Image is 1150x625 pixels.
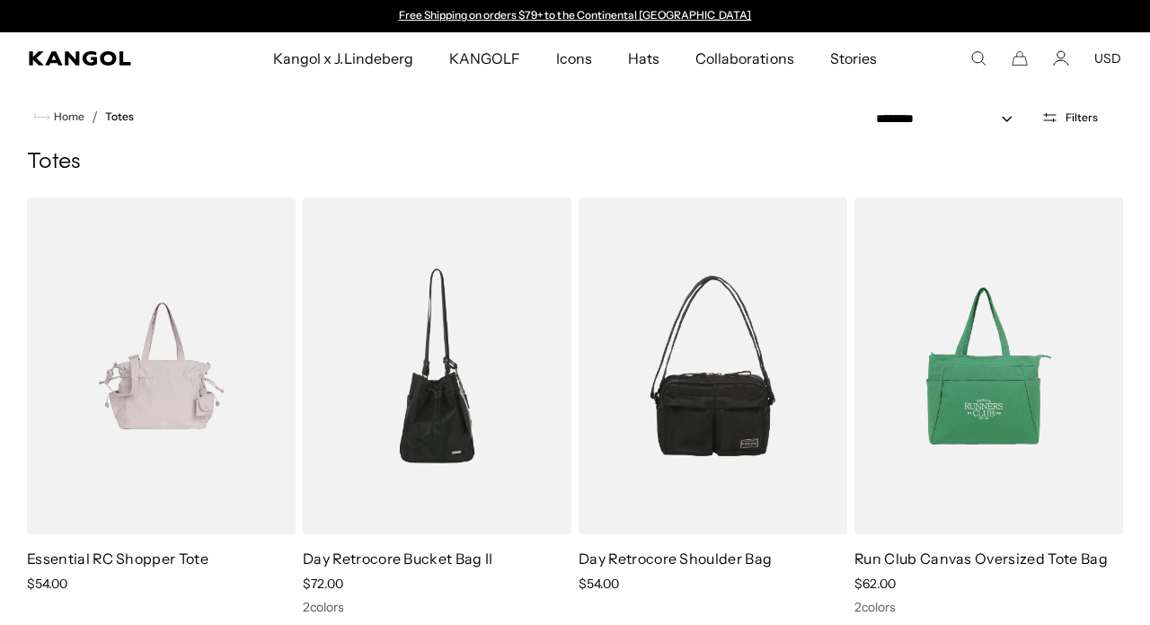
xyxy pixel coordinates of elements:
[1094,50,1121,66] button: USD
[27,149,1123,176] h1: Totes
[273,32,413,84] span: Kangol x J.Lindeberg
[1053,50,1069,66] a: Account
[830,32,877,84] span: Stories
[854,198,1123,534] img: Run Club Canvas Oversized Tote Bag
[1031,110,1109,126] button: Open filters
[399,8,752,22] a: Free Shipping on orders $79+ to the Continental [GEOGRAPHIC_DATA]
[869,110,1031,128] select: Sort by: Featured
[579,550,772,568] a: Day Retrocore Shoulder Bag
[1012,50,1028,66] button: Cart
[579,576,619,592] span: $54.00
[303,576,343,592] span: $72.00
[50,110,84,123] span: Home
[579,198,847,534] img: Day Retrocore Shoulder Bag
[390,9,760,23] div: Announcement
[556,32,592,84] span: Icons
[854,576,896,592] span: $62.00
[27,576,67,592] span: $54.00
[27,550,208,568] a: Essential RC Shopper Tote
[628,32,659,84] span: Hats
[677,32,811,84] a: Collaborations
[854,550,1108,568] a: Run Club Canvas Oversized Tote Bag
[1066,111,1098,124] span: Filters
[812,32,895,84] a: Stories
[854,599,1123,615] div: 2 colors
[538,32,610,84] a: Icons
[29,51,180,66] a: Kangol
[105,110,134,123] a: Totes
[431,32,538,84] a: KANGOLF
[390,9,760,23] slideshow-component: Announcement bar
[610,32,677,84] a: Hats
[695,32,793,84] span: Collaborations
[390,9,760,23] div: 1 of 2
[303,198,571,534] img: Day Retrocore Bucket Bag II
[34,109,84,125] a: Home
[303,599,571,615] div: 2 colors
[303,550,493,568] a: Day Retrocore Bucket Bag II
[449,32,520,84] span: KANGOLF
[255,32,431,84] a: Kangol x J.Lindeberg
[84,106,98,128] li: /
[970,50,986,66] summary: Search here
[27,198,296,534] img: Essential RC Shopper Tote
